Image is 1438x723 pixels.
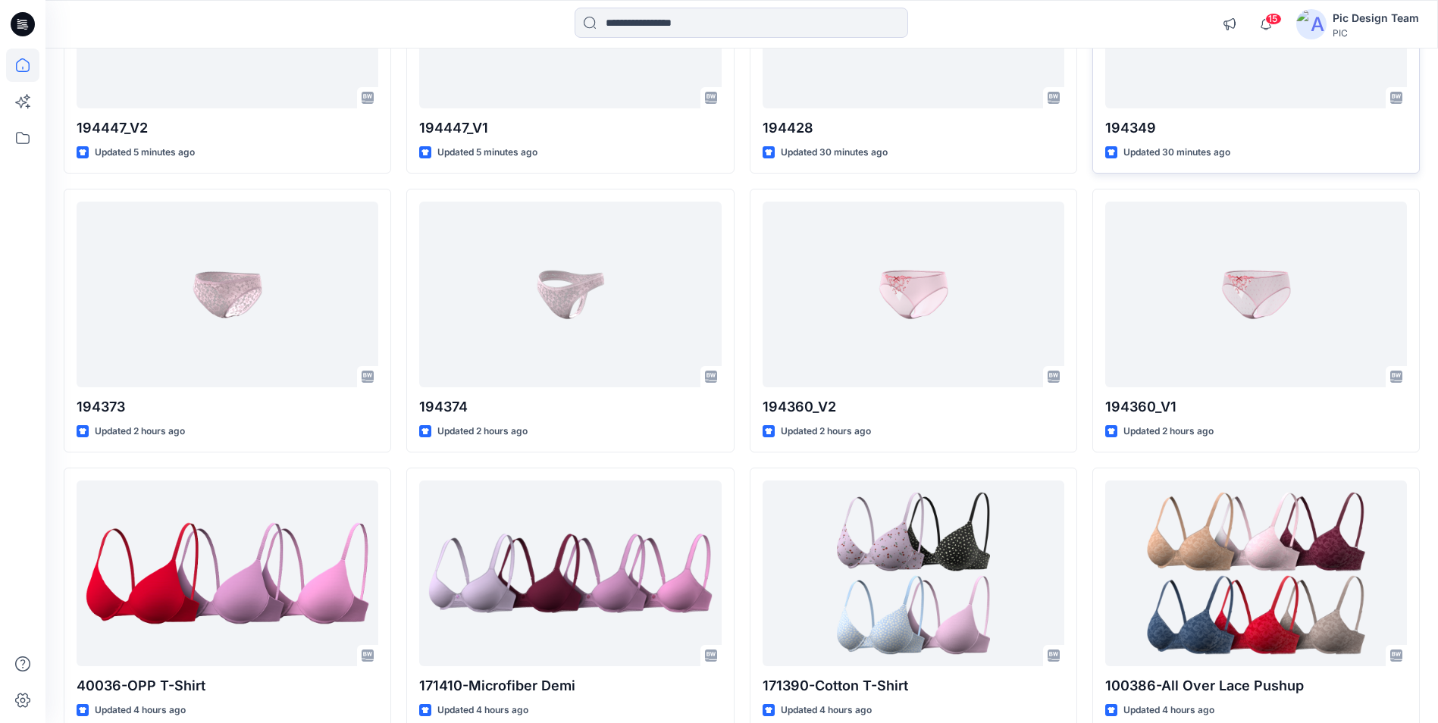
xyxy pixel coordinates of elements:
[437,145,537,161] p: Updated 5 minutes ago
[781,145,888,161] p: Updated 30 minutes ago
[419,675,721,696] p: 171410-Microfiber Demi
[419,202,721,387] a: 194374
[763,117,1064,139] p: 194428
[781,424,871,440] p: Updated 2 hours ago
[1123,703,1214,718] p: Updated 4 hours ago
[763,202,1064,387] a: 194360_V2
[1123,145,1230,161] p: Updated 30 minutes ago
[1105,675,1407,696] p: 100386-All Over Lace Pushup
[1333,27,1419,39] div: PIC
[419,117,721,139] p: 194447_V1
[95,424,185,440] p: Updated 2 hours ago
[95,703,186,718] p: Updated 4 hours ago
[77,202,378,387] a: 194373
[1105,117,1407,139] p: 194349
[1123,424,1214,440] p: Updated 2 hours ago
[77,396,378,418] p: 194373
[95,145,195,161] p: Updated 5 minutes ago
[77,480,378,666] a: 40036-OPP T-Shirt
[1105,202,1407,387] a: 194360_V1
[437,703,528,718] p: Updated 4 hours ago
[1333,9,1419,27] div: Pic Design Team
[77,675,378,696] p: 40036-OPP T-Shirt
[419,480,721,666] a: 171410-Microfiber Demi
[77,117,378,139] p: 194447_V2
[1105,396,1407,418] p: 194360_V1
[419,396,721,418] p: 194374
[1265,13,1282,25] span: 15
[1105,480,1407,666] a: 100386-All Over Lace Pushup
[1296,9,1327,39] img: avatar
[763,480,1064,666] a: 171390-Cotton T-Shirt
[763,675,1064,696] p: 171390-Cotton T-Shirt
[763,396,1064,418] p: 194360_V2
[781,703,872,718] p: Updated 4 hours ago
[437,424,528,440] p: Updated 2 hours ago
